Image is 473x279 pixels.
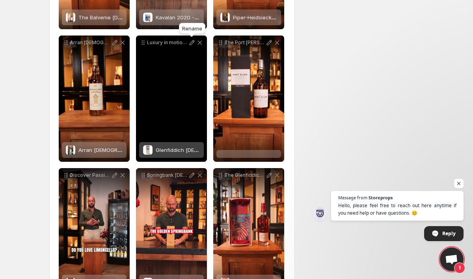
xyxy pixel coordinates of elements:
[233,14,373,21] span: Piper-Heidsieck Rare - Millésime 2013 - Champagne Brut
[213,36,284,162] div: The Port [PERSON_NAME] The legendary silent gem of Islay [GEOGRAPHIC_DATA][PERSON_NAME] located o...
[78,14,245,21] span: The Balvenie [DEMOGRAPHIC_DATA] - The Second Red Rose 48.1%
[78,147,358,153] span: Arran [DEMOGRAPHIC_DATA] 1996 2015 - MountLaren - [GEOGRAPHIC_DATA] 103 - Private Cask 53.5% (1 o...
[147,172,188,178] p: Springbank [DEMOGRAPHIC_DATA] a rarity from [GEOGRAPHIC_DATA] From the heart of [GEOGRAPHIC_DATA]...
[369,195,393,200] span: Storeprops
[454,262,465,273] span: 1
[147,39,188,46] p: Luxury in motion Glenfiddich [DEMOGRAPHIC_DATA] Suspended Time unboxing experience This exception...
[224,172,265,178] p: The Glenfiddich Grand Chteau [DEMOGRAPHIC_DATA] where Speyside heritage meets Bordeaux Grandeur T...
[70,172,111,178] p: Discover Passimoncello The essence of Italian sunshine bottled in [GEOGRAPHIC_DATA] Passimoncello...
[442,227,456,240] span: Reply
[59,36,130,162] div: Arran [DEMOGRAPHIC_DATA] 1996 2015 - MountLaren - [GEOGRAPHIC_DATA] 103 - Private Cask 53.5% (1 o...
[136,36,207,162] div: Luxury in motion Glenfiddich [DEMOGRAPHIC_DATA] Suspended Time unboxing experience This exception...
[338,202,456,217] span: Hello, please feel free to reach out here anytime if you need help or have questions. 😊
[224,39,265,46] p: The Port [PERSON_NAME] The legendary silent gem of Islay [GEOGRAPHIC_DATA][PERSON_NAME] located o...
[338,195,367,200] span: Message from
[70,39,111,46] p: Arran [DEMOGRAPHIC_DATA] 1996 2015 - MountLaren - [GEOGRAPHIC_DATA] 103 - Private Cask 53.5% (1 o...
[156,14,324,21] span: Kavalan 2020 - Artist Series - [PERSON_NAME] - 4x 1000ml (full set)
[440,247,464,271] div: Open chat
[156,147,361,153] span: Glenfiddich [DEMOGRAPHIC_DATA] 2022 - Time Re:Imagined Cumulative Time 43%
